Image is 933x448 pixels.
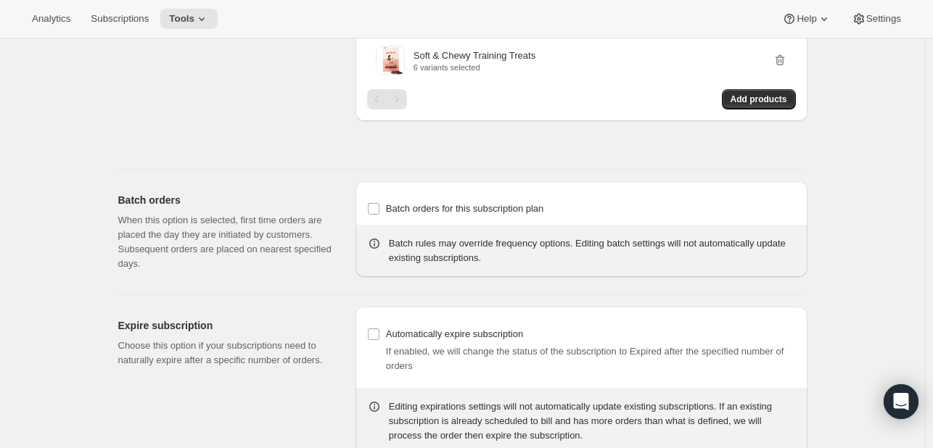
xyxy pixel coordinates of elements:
div: Batch rules may override frequency options. Editing batch settings will not automatically update ... [389,236,796,265]
img: Soft & Chewy Training Treats [376,46,405,75]
p: When this option is selected, first time orders are placed the day they are initiated by customer... [118,213,332,271]
span: Settings [866,13,901,25]
button: Tools [160,9,218,29]
button: Settings [843,9,910,29]
div: Open Intercom Messenger [884,384,918,419]
span: If enabled, we will change the status of the subscription to Expired after the specified number o... [386,346,784,371]
span: Subscriptions [91,13,149,25]
div: Editing expirations settings will not automatically update existing subscriptions. If an existing... [389,399,796,443]
span: Add products [731,94,787,105]
p: Choose this option if your subscriptions need to naturally expire after a specific number of orders. [118,339,332,368]
p: Soft & Chewy Training Treats [414,49,535,63]
button: Help [773,9,839,29]
span: Automatically expire subscription [386,328,523,339]
nav: Pagination [367,89,407,109]
h2: Expire subscription [118,318,332,333]
button: Add products [722,89,796,109]
span: Help [797,13,816,25]
p: 6 variants selected [414,63,535,72]
h2: Batch orders [118,193,332,207]
span: Tools [169,13,194,25]
button: Subscriptions [82,9,157,29]
span: Analytics [32,13,70,25]
button: Analytics [23,9,79,29]
span: Batch orders for this subscription plan [386,203,544,214]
